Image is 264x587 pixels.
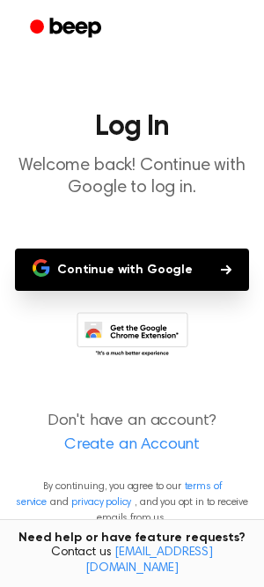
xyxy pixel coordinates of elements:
[14,113,250,141] h1: Log In
[11,546,253,576] span: Contact us
[15,249,249,291] button: Continue with Google
[85,546,213,575] a: [EMAIL_ADDRESS][DOMAIN_NAME]
[18,11,117,46] a: Beep
[14,479,250,526] p: By continuing, you agree to our and , and you opt in to receive emails from us.
[14,410,250,457] p: Don't have an account?
[14,155,250,199] p: Welcome back! Continue with Google to log in.
[71,497,131,508] a: privacy policy
[18,434,246,457] a: Create an Account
